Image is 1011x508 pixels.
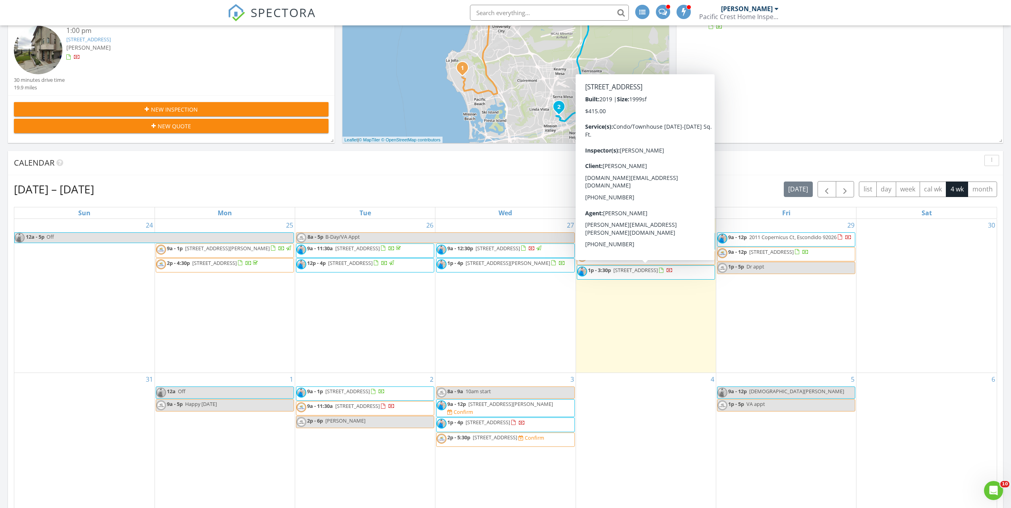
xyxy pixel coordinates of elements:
a: Go to August 30, 2025 [986,219,997,232]
span: [STREET_ADDRESS][PERSON_NAME] [468,400,553,408]
img: untitled73.jpg [156,388,166,398]
i: 1 [461,66,464,71]
span: 2011 Copernicus Ct, Escondido 92026 [749,234,837,241]
div: | [342,137,443,143]
img: 5adcb3f67efa4ca18c43d9773a5ddda2.jpeg [717,248,727,258]
span: [STREET_ADDRESS] [609,252,653,259]
a: Go to August 24, 2025 [144,219,155,232]
span: [STREET_ADDRESS] [335,402,380,409]
div: Confirm [525,435,544,441]
a: 9a - 12p 2011 Copernicus Ct, Escondido 92026 [728,234,852,241]
img: untitled73.jpg [717,234,727,243]
a: 9a - 12p [STREET_ADDRESS][PERSON_NAME] [447,400,553,408]
a: 9a - 12p [STREET_ADDRESS] [577,251,715,265]
a: [STREET_ADDRESS] [66,36,111,43]
span: 9a - 1p [307,388,323,395]
img: untitled73.jpg [717,388,727,398]
span: 1p - 5p [728,263,744,270]
img: 5adcb3f67efa4ca18c43d9773a5ddda2.jpeg [156,245,166,255]
span: Dr appt [746,263,764,270]
span: 9a - 1p [167,245,183,252]
a: 1p - 3:30p [STREET_ADDRESS] [588,267,673,274]
a: 9a - 12:30p [STREET_ADDRESS] [447,245,543,252]
span: 8a - 5p [307,233,324,243]
span: 9a - 12p [728,388,747,395]
span: Happy [DATE] [185,400,217,408]
span: SPECTORA [251,4,316,21]
button: day [876,182,896,197]
a: Sunday [77,207,92,218]
span: [STREET_ADDRESS] [613,267,658,274]
div: 19.9 miles [14,84,65,91]
img: 5adcb3f67efa4ca18c43d9773a5ddda2.jpeg [156,400,166,410]
a: 1:00 pm [STREET_ADDRESS] [PERSON_NAME] 30 minutes drive time 19.9 miles [14,26,329,92]
img: untitled73.jpg [296,388,306,398]
img: untitled73.jpg [577,267,587,276]
a: Go to August 27, 2025 [565,219,576,232]
img: 5adcb3f67efa4ca18c43d9773a5ddda2.jpeg [437,434,447,444]
a: 1p - 4p [STREET_ADDRESS] [447,419,525,426]
a: Go to September 4, 2025 [709,373,716,386]
a: 1p - 3:30p [STREET_ADDRESS] [577,265,715,280]
span: 9a - 11:30a [307,402,333,409]
a: Confirm [447,408,473,416]
img: untitled73.jpg [437,259,447,269]
a: 9a - 12p [STREET_ADDRESS] [717,247,855,261]
a: Go to August 28, 2025 [706,219,716,232]
img: untitled73.jpg [296,259,306,269]
a: © OpenStreetMap contributors [381,137,441,142]
img: untitled73.jpg [437,245,447,255]
a: Go to August 29, 2025 [846,219,856,232]
span: 10 [1000,481,1009,487]
span: New Quote [158,122,191,130]
a: Go to September 6, 2025 [990,373,997,386]
span: 1p - 4p [447,259,463,267]
span: New Inspection [151,105,198,114]
span: [STREET_ADDRESS] [335,245,380,252]
a: 9a - 12p [STREET_ADDRESS] [728,248,809,255]
a: Go to September 5, 2025 [849,373,856,386]
div: 1:00 pm [66,26,302,36]
span: [STREET_ADDRESS] [473,434,517,441]
a: Friday [781,207,792,218]
a: 2p - 4:30p [STREET_ADDRESS] [156,258,294,272]
span: [STREET_ADDRESS] [192,259,237,267]
a: 2p - 5:30p [STREET_ADDRESS] Confirm [436,433,574,447]
a: SPECTORA [228,11,316,27]
img: untitled73.jpg [15,233,25,243]
a: Wednesday [497,207,514,218]
a: 1p - 4p [STREET_ADDRESS][PERSON_NAME] [436,258,574,272]
div: 2929 Via Alta Pl, San Diego, CA 92108 [559,106,564,111]
img: untitled73.jpg [296,245,306,255]
td: Go to August 28, 2025 [576,219,716,373]
div: 30 minutes drive time [14,76,65,84]
span: 2p - 5:30p [447,434,470,441]
a: 12p - 4p [STREET_ADDRESS] [296,258,434,272]
span: 1p - 4p [447,419,463,426]
span: Off [178,388,186,395]
a: 9a - 1p [STREET_ADDRESS][PERSON_NAME] [167,245,292,252]
a: Leaflet [344,137,358,142]
span: 9a - 12p [588,252,607,259]
a: 2p - 5:30p [STREET_ADDRESS] [447,434,518,441]
img: untitled73.jpg [437,419,447,429]
a: 9a - 11:30a [STREET_ADDRESS] [307,245,402,252]
a: © MapTiler [359,137,380,142]
img: 5adcb3f67efa4ca18c43d9773a5ddda2.jpeg [717,263,727,273]
span: Calendar [14,157,54,168]
a: Go to August 25, 2025 [284,219,295,232]
img: 5adcb3f67efa4ca18c43d9773a5ddda2.jpeg [437,388,447,398]
td: Go to August 25, 2025 [155,219,295,373]
img: 5adcb3f67efa4ca18c43d9773a5ddda2.jpeg [296,417,306,427]
a: 9a - 12:30p [STREET_ADDRESS][PERSON_NAME] [588,234,701,248]
span: B-Day/VA Appt [325,233,360,240]
span: 9a - 12p [728,234,747,241]
a: Go to August 31, 2025 [144,373,155,386]
span: [STREET_ADDRESS] [328,259,373,267]
button: [DATE] [784,182,813,197]
span: 12a - 5p [25,233,45,243]
img: 5adcb3f67efa4ca18c43d9773a5ddda2.jpeg [156,259,166,269]
a: 9a - 1p [STREET_ADDRESS][PERSON_NAME] [156,243,294,258]
button: Next [836,181,854,197]
a: 9a - 11:30a [STREET_ADDRESS] [296,243,434,258]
